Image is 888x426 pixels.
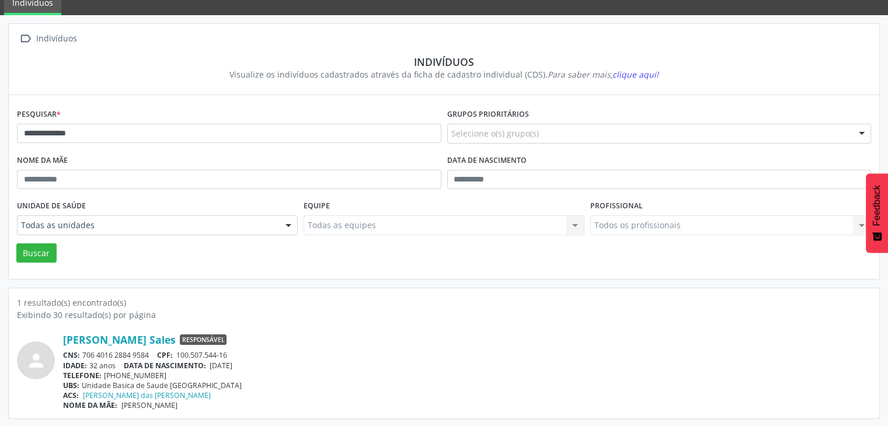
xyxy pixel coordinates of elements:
[34,30,79,47] div: Indivíduos
[63,400,117,410] span: NOME DA MÃE:
[63,380,871,390] div: Unidade Basica de Saude [GEOGRAPHIC_DATA]
[17,106,61,124] label: Pesquisar
[63,371,102,380] span: TELEFONE:
[17,152,68,170] label: Nome da mãe
[17,309,871,321] div: Exibindo 30 resultado(s) por página
[304,197,330,215] label: Equipe
[447,152,527,170] label: Data de nascimento
[866,173,888,253] button: Feedback - Mostrar pesquisa
[121,400,177,410] span: [PERSON_NAME]
[63,350,871,360] div: 706 4016 2884 9584
[447,106,529,124] label: Grupos prioritários
[210,361,232,371] span: [DATE]
[17,30,34,47] i: 
[25,68,863,81] div: Visualize os indivíduos cadastrados através da ficha de cadastro individual (CDS).
[590,197,643,215] label: Profissional
[63,361,87,371] span: IDADE:
[25,55,863,68] div: Indivíduos
[17,197,86,215] label: Unidade de saúde
[451,127,539,139] span: Selecione o(s) grupo(s)
[63,361,871,371] div: 32 anos
[16,243,57,263] button: Buscar
[17,296,871,309] div: 1 resultado(s) encontrado(s)
[17,30,79,47] a:  Indivíduos
[21,219,274,231] span: Todas as unidades
[612,69,659,80] span: clique aqui!
[63,380,79,390] span: UBS:
[548,69,659,80] i: Para saber mais,
[63,390,79,400] span: ACS:
[124,361,206,371] span: DATA DE NASCIMENTO:
[63,350,80,360] span: CNS:
[83,390,211,400] a: [PERSON_NAME] das [PERSON_NAME]
[26,350,47,371] i: person
[176,350,227,360] span: 100.507.544-16
[180,334,227,345] span: Responsável
[63,371,871,380] div: [PHONE_NUMBER]
[872,185,882,226] span: Feedback
[157,350,173,360] span: CPF:
[63,333,176,346] a: [PERSON_NAME] Sales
